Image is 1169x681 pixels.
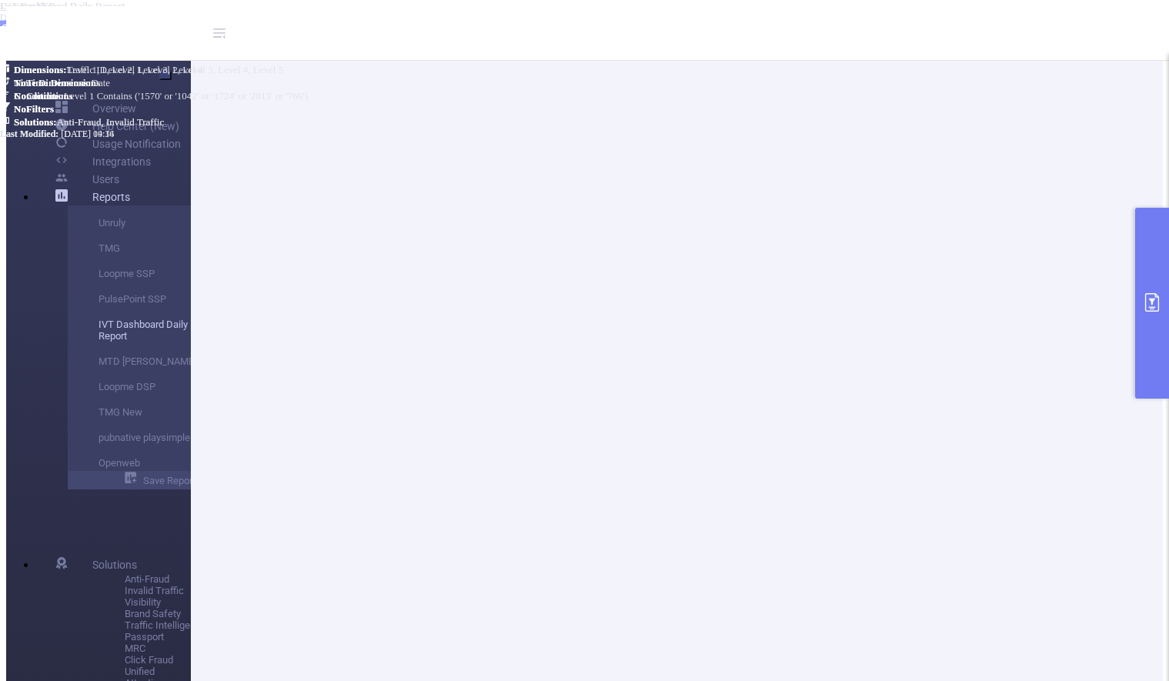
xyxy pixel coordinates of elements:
[14,90,73,102] b: No Conditions
[125,608,248,619] span: Brand Safety
[125,585,248,596] span: Invalid Traffic
[99,205,222,231] a: Unruly
[125,471,229,487] div: Save Report...
[125,654,248,666] span: Click Fraud
[14,64,67,75] b: Dimensions :
[99,406,203,418] div: TMG New
[14,116,57,128] b: Solutions :
[55,170,119,188] a: Users
[99,446,222,471] a: Openweb
[125,471,248,489] a: Save Report...
[14,116,164,128] span: Anti-Fraud, Invalid Traffic
[99,268,203,279] div: Loopme SSP
[92,138,181,150] span: Usage Notification
[125,596,248,608] span: Visibility
[99,344,222,369] a: MTD [PERSON_NAME]
[99,256,222,282] a: Loopme SSP
[99,319,203,342] div: IVT Dashboard Daily Report
[99,395,222,420] a: TMG New
[125,573,248,585] span: Anti-Fraud
[99,293,203,305] div: PulsePoint SSP
[92,173,119,185] span: Users
[99,457,203,469] div: Openweb
[125,643,248,654] span: MRC
[99,307,222,344] a: IVT Dashboard Daily Report
[99,369,222,395] a: Loopme DSP
[99,432,203,443] div: pubnative playsimple
[14,64,283,75] span: Traffic ID, Level 1, Level 2, Level 3, Level 4, Level 5
[99,420,222,446] a: pubnative playsimple
[92,155,151,168] span: Integrations
[99,231,222,256] a: TMG
[14,77,110,88] span: Date
[92,559,137,571] span: Solutions
[99,242,203,254] div: TMG
[99,381,203,392] div: Loopme DSP
[92,189,130,204] a: Reports
[92,191,130,203] span: Reports
[125,619,248,631] span: Traffic Intelligence
[99,217,203,229] div: Unruly
[55,152,151,170] a: Integrations
[14,77,92,88] b: Time Dimensions :
[14,103,54,115] b: No Filters
[55,135,181,152] a: Usage Notification
[125,666,248,677] span: Unified
[99,356,203,367] div: MTD [PERSON_NAME]
[125,631,248,643] span: Passport
[99,282,222,307] a: PulsePoint SSP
